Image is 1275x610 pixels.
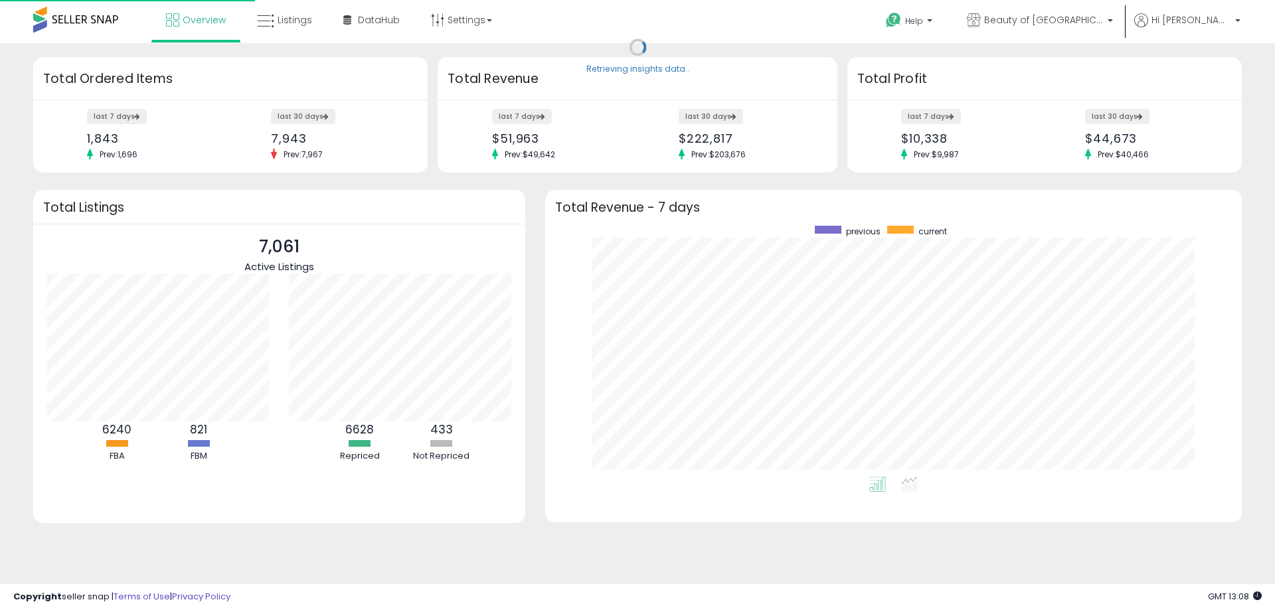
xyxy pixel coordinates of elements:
[277,149,329,160] span: Prev: 7,967
[43,202,515,212] h3: Total Listings
[271,109,335,124] label: last 30 days
[320,450,400,463] div: Repriced
[907,149,966,160] span: Prev: $9,987
[679,109,743,124] label: last 30 days
[1085,109,1149,124] label: last 30 days
[857,70,1232,88] h3: Total Profit
[846,226,881,237] span: previous
[901,131,1035,145] div: $10,338
[278,13,312,27] span: Listings
[1091,149,1155,160] span: Prev: $40,466
[114,590,170,603] a: Terms of Use
[87,109,147,124] label: last 7 days
[345,421,374,437] b: 6628
[87,131,220,145] div: 1,843
[448,70,827,88] h3: Total Revenue
[102,421,131,437] b: 6240
[13,591,230,603] div: seller snap | |
[190,421,207,437] b: 821
[685,149,752,160] span: Prev: $203,676
[430,421,453,437] b: 433
[13,590,62,603] strong: Copyright
[492,131,628,145] div: $51,963
[358,13,400,27] span: DataHub
[905,15,923,27] span: Help
[1134,13,1240,43] a: Hi [PERSON_NAME]
[244,234,314,260] p: 7,061
[172,590,230,603] a: Privacy Policy
[244,260,314,273] span: Active Listings
[93,149,144,160] span: Prev: 1,696
[679,131,814,145] div: $222,817
[586,64,689,76] div: Retrieving insights data..
[1208,590,1262,603] span: 2025-09-11 13:08 GMT
[402,450,481,463] div: Not Repriced
[1151,13,1231,27] span: Hi [PERSON_NAME]
[43,70,418,88] h3: Total Ordered Items
[492,109,552,124] label: last 7 days
[159,450,238,463] div: FBM
[1085,131,1219,145] div: $44,673
[984,13,1104,27] span: Beauty of [GEOGRAPHIC_DATA]
[271,131,404,145] div: 7,943
[183,13,226,27] span: Overview
[885,12,902,29] i: Get Help
[555,202,1232,212] h3: Total Revenue - 7 days
[918,226,947,237] span: current
[901,109,961,124] label: last 7 days
[498,149,562,160] span: Prev: $49,642
[875,2,946,43] a: Help
[77,450,157,463] div: FBA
